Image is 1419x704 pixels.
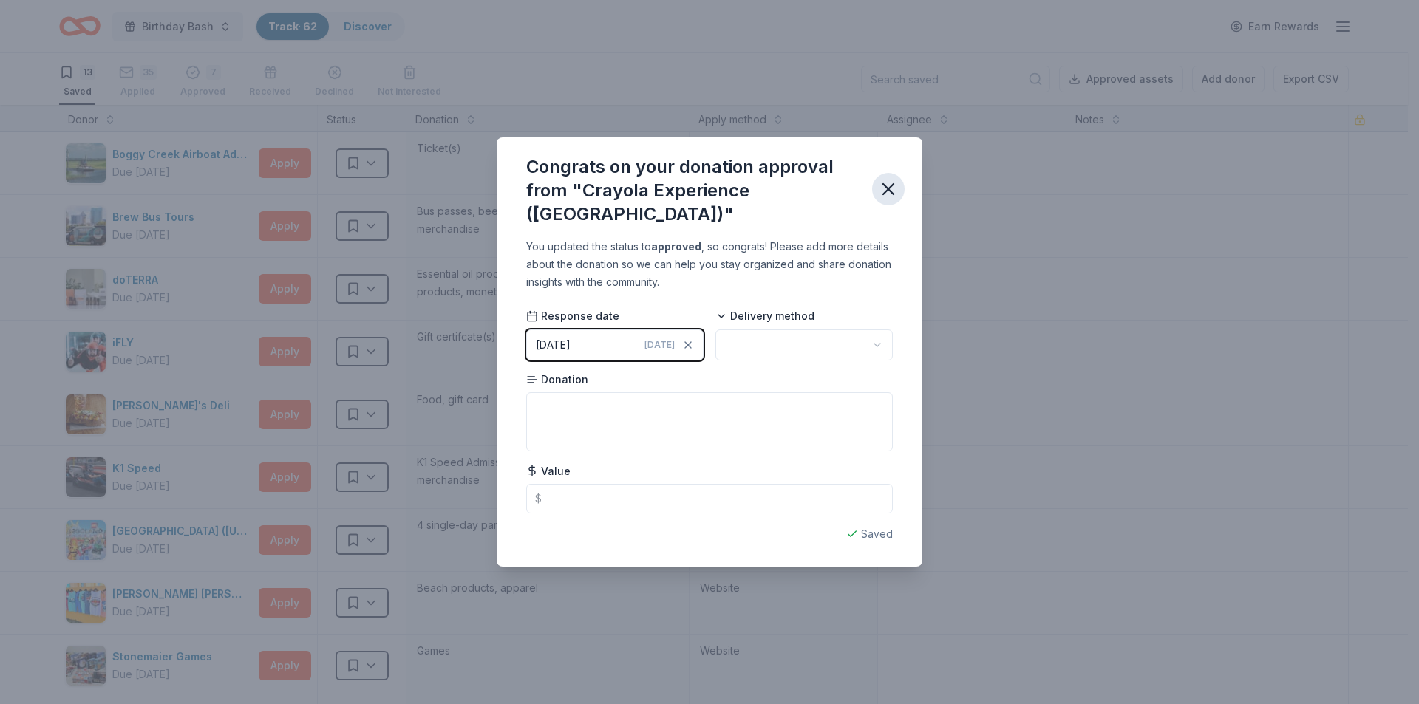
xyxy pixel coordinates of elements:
[526,464,571,479] span: Value
[644,339,675,351] span: [DATE]
[526,329,704,360] button: [DATE][DATE]
[536,336,571,354] div: [DATE]
[526,238,893,291] div: You updated the status to , so congrats! Please add more details about the donation so we can hel...
[526,155,860,226] div: Congrats on your donation approval from "Crayola Experience ([GEOGRAPHIC_DATA])"
[651,240,701,253] b: approved
[526,372,588,387] span: Donation
[715,309,814,324] span: Delivery method
[526,309,619,324] span: Response date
